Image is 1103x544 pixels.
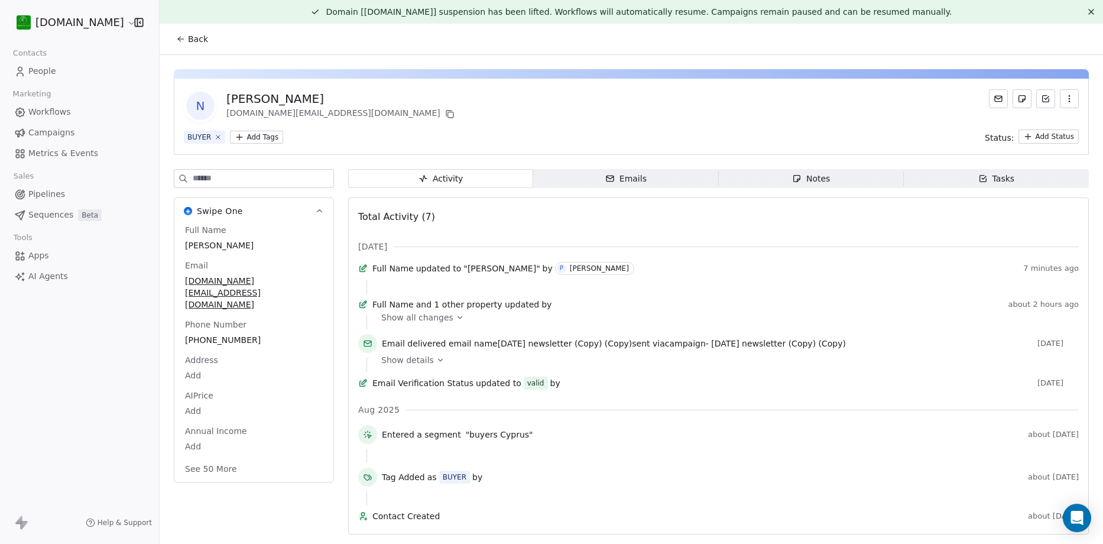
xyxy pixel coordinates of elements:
span: by [472,471,482,483]
span: updated to [476,377,521,389]
div: [PERSON_NAME] [226,90,457,107]
span: [DOMAIN_NAME] [35,15,124,30]
div: BUYER [443,472,466,483]
a: Pipelines [9,184,150,204]
span: by [543,263,553,274]
div: BUYER [187,132,211,143]
span: by [550,377,560,389]
span: Contacts [8,44,52,62]
div: Emails [605,173,647,185]
a: Show details [381,354,1070,366]
a: Apps [9,246,150,265]
span: Total Activity (7) [358,211,435,222]
span: Show details [381,354,434,366]
span: [DOMAIN_NAME][EMAIL_ADDRESS][DOMAIN_NAME] [185,275,323,310]
span: Back [188,33,208,45]
span: AIPrice [183,390,216,401]
span: [DATE] newsletter (Copy) (Copy) [498,339,632,348]
span: "[PERSON_NAME]" [463,263,540,274]
span: Add [185,405,323,417]
span: Phone Number [183,319,249,331]
a: Workflows [9,102,150,122]
span: Contact Created [372,510,1023,522]
a: AI Agents [9,267,150,286]
span: as [427,471,437,483]
span: Sequences [28,209,73,221]
span: Pipelines [28,188,65,200]
span: about 2 hours ago [1008,300,1079,309]
a: People [9,61,150,81]
span: about [DATE] [1028,472,1079,482]
span: Email delivered [382,339,446,348]
div: P [560,264,563,273]
span: AI Agents [28,270,68,283]
span: Address [183,354,220,366]
span: Swipe One [197,205,243,217]
span: Beta [78,209,102,221]
span: [DATE] newsletter (Copy) (Copy) [711,339,846,348]
div: Notes [792,173,830,185]
span: Add [185,441,323,452]
button: Swipe OneSwipe One [174,198,333,224]
img: 439216937_921727863089572_7037892552807592703_n%20(1).jpg [17,15,31,30]
span: Show all changes [381,312,453,323]
span: Sales [8,167,39,185]
span: Domain [[DOMAIN_NAME]] suspension has been lifted. Workflows will automatically resume. Campaigns... [326,7,952,17]
span: Add [185,370,323,381]
span: [PHONE_NUMBER] [185,334,323,346]
span: about [DATE] [1028,511,1079,521]
span: Status: [985,132,1014,144]
span: People [28,65,56,77]
div: Open Intercom Messenger [1063,504,1091,532]
button: See 50 More [178,458,244,480]
span: Tools [8,229,37,247]
span: Entered a segment [382,429,461,441]
div: valid [527,377,544,389]
span: [PERSON_NAME] [185,239,323,251]
span: N [186,92,215,120]
span: Email Verification Status [372,377,473,389]
a: Campaigns [9,123,150,143]
div: [DOMAIN_NAME][EMAIL_ADDRESS][DOMAIN_NAME] [226,107,457,121]
span: Workflows [28,106,71,118]
span: Tag Added [382,471,425,483]
span: Help & Support [98,518,152,527]
button: Add Status [1018,129,1079,144]
span: Full Name [372,263,414,274]
span: Full Name [183,224,229,236]
span: updated to [416,263,462,274]
span: [DATE] [358,241,387,252]
span: Annual Income [183,425,249,437]
span: Full Name [372,299,414,310]
img: Swipe One [184,207,192,215]
div: [PERSON_NAME] [570,264,629,273]
span: by [541,299,551,310]
span: about [DATE] [1028,430,1079,439]
span: Marketing [8,85,56,103]
span: "buyers Cyprus" [466,429,533,441]
a: Show all changes [381,312,1070,323]
a: SequencesBeta [9,205,150,225]
span: Email [183,260,210,271]
span: Aug 2025 [358,404,400,416]
span: [DATE] [1037,339,1079,348]
a: Help & Support [86,518,152,527]
span: Campaigns [28,127,74,139]
span: Apps [28,250,49,262]
span: [DATE] [1037,378,1079,388]
button: [DOMAIN_NAME] [14,12,126,33]
button: Back [169,28,215,50]
span: email name sent via campaign - [382,338,846,349]
span: Metrics & Events [28,147,98,160]
span: 7 minutes ago [1023,264,1079,273]
span: and 1 other property updated [416,299,540,310]
a: Metrics & Events [9,144,150,163]
div: Swipe OneSwipe One [174,224,333,482]
button: Add Tags [230,131,283,144]
div: Tasks [978,173,1015,185]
